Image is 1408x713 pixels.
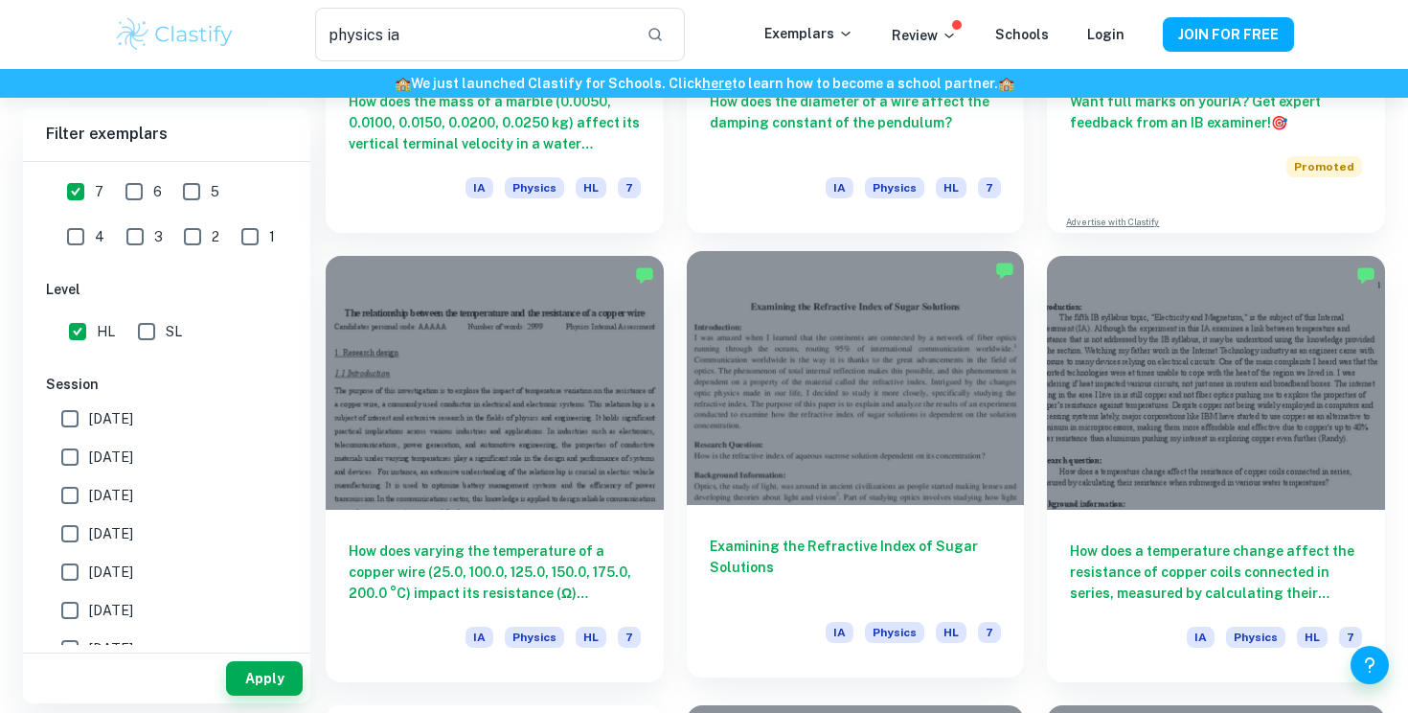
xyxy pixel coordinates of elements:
span: [DATE] [89,562,133,583]
input: Search for any exemplars... [315,8,631,61]
span: Physics [865,622,924,643]
span: 7 [618,177,641,198]
span: [DATE] [89,600,133,621]
span: 🏫 [998,76,1014,91]
button: Apply [226,661,303,696]
span: Physics [505,627,564,648]
span: 🏫 [395,76,411,91]
span: IA [1187,627,1215,648]
span: HL [936,177,966,198]
span: HL [576,177,606,198]
span: HL [936,622,966,643]
span: [DATE] [89,408,133,429]
span: 3 [154,226,163,247]
button: Help and Feedback [1351,646,1389,684]
span: IA [826,177,853,198]
a: How does a temperature change affect the resistance of copper coils connected in series, measured... [1047,256,1385,681]
span: 4 [95,226,104,247]
h6: How does the mass of a marble (0.0050, 0.0100, 0.0150, 0.0200, 0.0250 kg) affect its vertical ter... [349,91,641,154]
span: HL [97,321,115,342]
a: Schools [995,27,1049,42]
span: [DATE] [89,523,133,544]
span: [DATE] [89,485,133,506]
span: IA [466,627,493,648]
h6: Level [46,279,287,300]
h6: How does the diameter of a wire affect the damping constant of the pendulum? [710,91,1002,154]
span: Physics [865,177,924,198]
h6: How does a temperature change affect the resistance of copper coils connected in series, measured... [1070,540,1362,604]
a: here [702,76,732,91]
span: Physics [505,177,564,198]
span: IA [466,177,493,198]
h6: Examining the Refractive Index of Sugar Solutions [710,536,1002,599]
h6: We just launched Clastify for Schools. Click to learn how to become a school partner. [4,73,1404,94]
h6: Filter exemplars [23,107,310,161]
span: 🎯 [1271,115,1287,130]
span: 1 [269,226,275,247]
p: Review [892,25,957,46]
span: 6 [153,181,162,202]
span: 7 [618,627,641,648]
span: HL [576,627,606,648]
span: 5 [211,181,219,202]
h6: Want full marks on your IA ? Get expert feedback from an IB examiner! [1070,91,1362,133]
img: Clastify logo [114,15,236,54]
img: Marked [1356,265,1375,285]
span: Promoted [1286,156,1362,177]
a: Login [1087,27,1124,42]
span: 2 [212,226,219,247]
span: SL [166,321,182,342]
span: 7 [978,177,1001,198]
h6: Session [46,374,287,395]
img: Marked [995,261,1014,280]
a: Examining the Refractive Index of Sugar SolutionsIAPhysicsHL7 [687,256,1025,681]
button: JOIN FOR FREE [1163,17,1294,52]
span: [DATE] [89,447,133,468]
span: IA [826,622,853,643]
a: How does varying the temperature of a copper wire (25.0, 100.0, 125.0, 150.0, 175.0, 200.0 °C) im... [326,256,664,681]
span: Physics [1226,627,1285,648]
span: [DATE] [89,638,133,659]
p: Exemplars [764,23,853,44]
span: 7 [95,181,103,202]
span: 7 [978,622,1001,643]
span: HL [1297,627,1328,648]
h6: How does varying the temperature of a copper wire (25.0, 100.0, 125.0, 150.0, 175.0, 200.0 °C) im... [349,540,641,604]
a: Advertise with Clastify [1066,216,1159,229]
span: 7 [1339,627,1362,648]
img: Marked [635,265,654,285]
